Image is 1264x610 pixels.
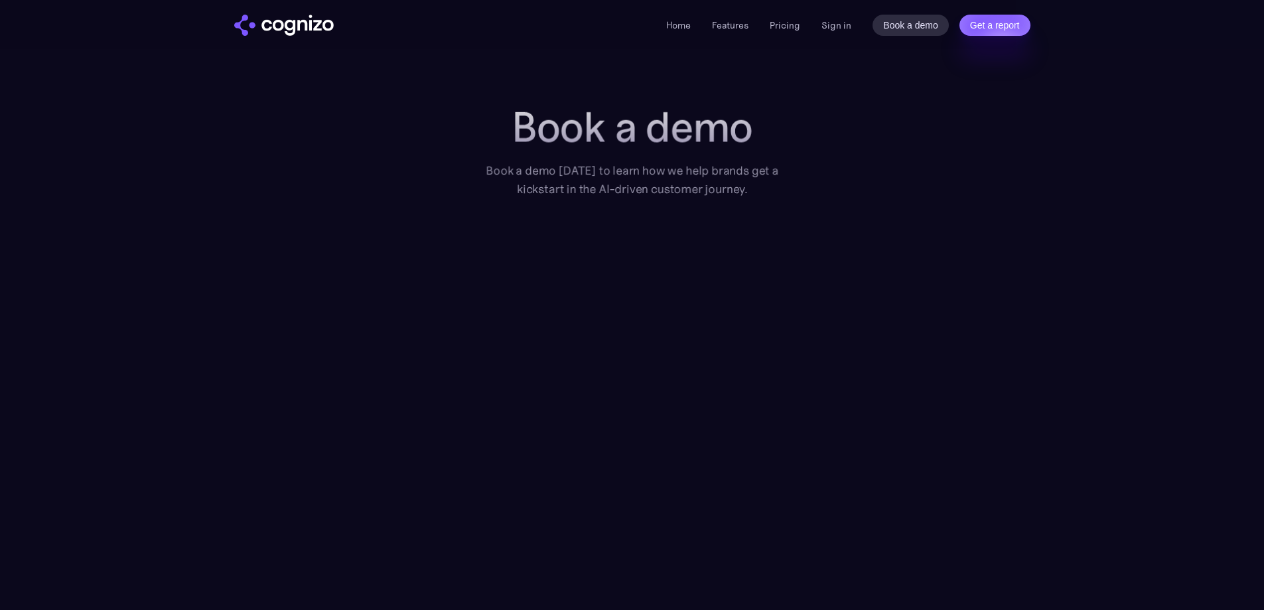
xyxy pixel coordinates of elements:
[666,19,691,31] a: Home
[770,19,800,31] a: Pricing
[959,15,1030,36] a: Get a report
[873,15,949,36] a: Book a demo
[467,161,797,198] div: Book a demo [DATE] to learn how we help brands get a kickstart in the AI-driven customer journey.
[234,15,334,36] a: home
[234,15,334,36] img: cognizo logo
[712,19,748,31] a: Features
[467,104,797,151] h1: Book a demo
[821,17,851,33] a: Sign in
